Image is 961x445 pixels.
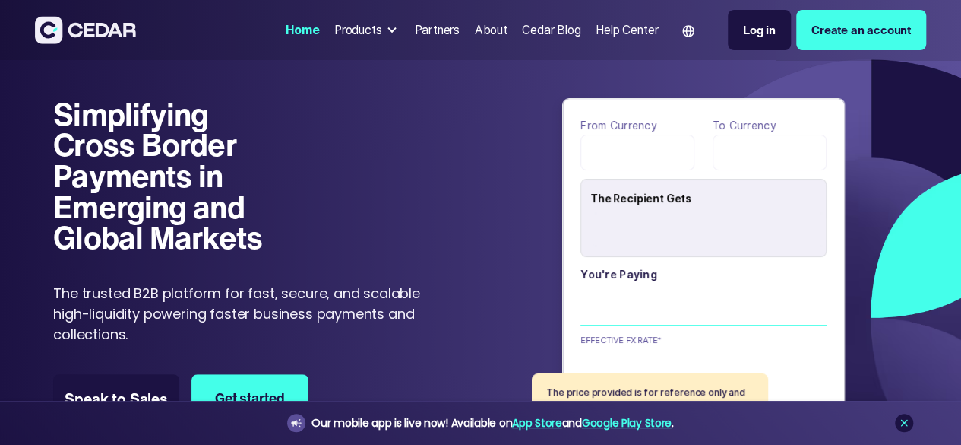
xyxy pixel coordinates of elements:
a: Speak to Sales [53,374,179,422]
div: Our mobile app is live now! Available on and . [311,414,673,433]
h1: Simplifying Cross Border Payments in Emerging and Global Markets [53,99,285,253]
div: Partners [414,21,460,39]
label: To currency [713,116,827,135]
a: Home [280,14,325,46]
div: Cedar Blog [522,21,580,39]
div: The Recipient Gets [590,184,826,212]
div: EFFECTIVE FX RATE* [580,334,664,346]
a: Partners [409,14,466,46]
a: About [469,14,514,46]
a: App Store [512,415,561,431]
p: The price provided is for reference only and should not be considered final. This price includes ... [546,386,753,439]
a: Log in [728,10,791,50]
div: About [475,21,507,39]
div: Products [334,21,382,39]
form: payField [580,116,826,406]
label: You're paying [580,265,826,284]
a: Cedar Blog [516,14,586,46]
a: Create an account [796,10,926,50]
a: Help Center [590,14,664,46]
div: Products [328,15,406,45]
div: Help Center [596,21,658,39]
div: Home [286,21,319,39]
img: announcement [290,417,302,429]
p: The trusted B2B platform for fast, secure, and scalable high-liquidity powering faster business p... [53,283,440,345]
div: Log in [743,21,776,39]
label: From currency [580,116,694,135]
a: Google Play Store [582,415,672,431]
a: Get started [191,374,309,422]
